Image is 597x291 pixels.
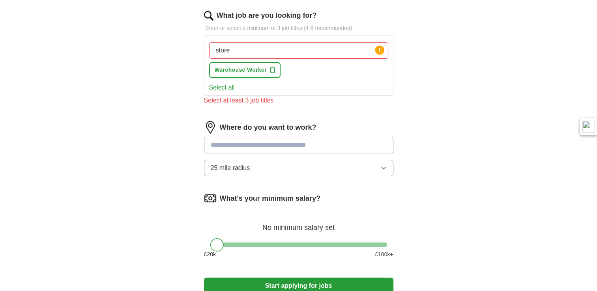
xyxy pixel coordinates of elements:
input: Type a job title and press enter [209,42,388,59]
img: location.png [204,121,217,134]
div: Select at least 3 job titles [204,96,393,105]
img: search.png [204,11,213,21]
button: 25 mile radius [204,160,393,176]
span: Warehouse Worker [215,66,267,74]
label: Where do you want to work? [220,122,316,133]
img: salary.png [204,192,217,205]
label: What's your minimum salary? [220,193,320,204]
p: Enter or select a minimum of 3 job titles (4-8 recommended) [204,24,393,32]
div: No minimum salary set [204,214,393,233]
label: What job are you looking for? [217,10,317,21]
button: Select all [209,83,235,92]
span: 25 mile radius [211,163,250,173]
span: £ 20 k [204,250,216,259]
button: Warehouse Worker [209,62,281,78]
span: £ 100 k+ [375,250,393,259]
